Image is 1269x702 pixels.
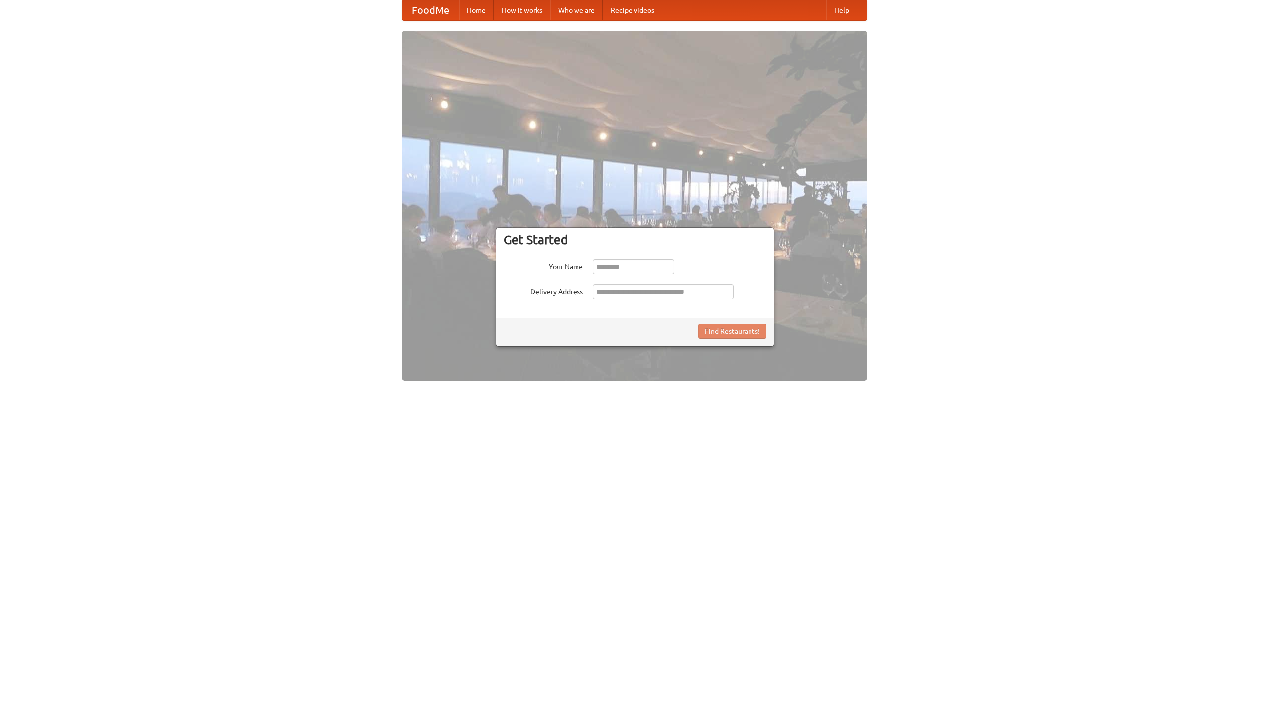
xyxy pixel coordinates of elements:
a: Home [459,0,494,20]
a: Recipe videos [603,0,662,20]
h3: Get Started [504,232,766,247]
label: Your Name [504,259,583,272]
a: FoodMe [402,0,459,20]
a: How it works [494,0,550,20]
label: Delivery Address [504,284,583,297]
a: Help [826,0,857,20]
a: Who we are [550,0,603,20]
button: Find Restaurants! [698,324,766,339]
